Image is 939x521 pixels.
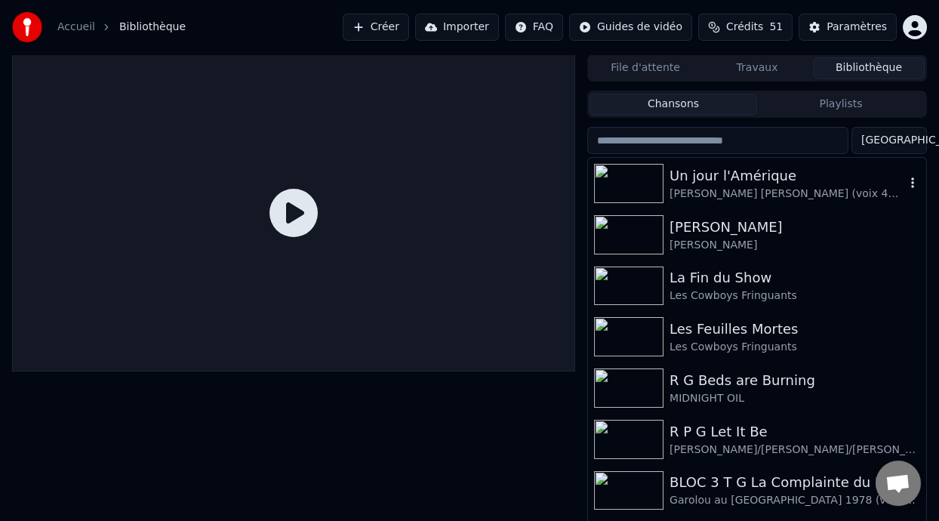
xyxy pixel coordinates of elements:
[670,288,920,304] div: Les Cowboys Fringuants
[670,370,920,391] div: R G Beds are Burning
[57,20,186,35] nav: breadcrumb
[799,14,897,41] button: Paramètres
[670,391,920,406] div: MIDNIGHT OIL
[670,319,920,340] div: Les Feuilles Mortes
[119,20,186,35] span: Bibliothèque
[590,57,701,79] button: File d'attente
[876,461,921,506] div: Ouvrir le chat
[590,94,757,116] button: Chansons
[670,187,905,202] div: [PERSON_NAME] [PERSON_NAME] (voix 40%)
[569,14,692,41] button: Guides de vidéo
[670,340,920,355] div: Les Cowboys Fringuants
[12,12,42,42] img: youka
[827,20,887,35] div: Paramètres
[670,238,920,253] div: [PERSON_NAME]
[670,493,920,508] div: Garolou au [GEOGRAPHIC_DATA] 1978 (voix 40%)
[343,14,409,41] button: Créer
[505,14,563,41] button: FAQ
[57,20,95,35] a: Accueil
[726,20,763,35] span: Crédits
[698,14,793,41] button: Crédits51
[769,20,783,35] span: 51
[670,442,920,458] div: [PERSON_NAME]/[PERSON_NAME]/[PERSON_NAME] THE BEATLES (voix 30%)
[415,14,499,41] button: Importer
[813,57,925,79] button: Bibliothèque
[670,165,905,187] div: Un jour l'Amérique
[670,267,920,288] div: La Fin du Show
[670,217,920,238] div: [PERSON_NAME]
[757,94,925,116] button: Playlists
[670,472,920,493] div: BLOC 3 T G La Complainte du Maréchal [PERSON_NAME]
[670,421,920,442] div: R P G Let It Be
[701,57,813,79] button: Travaux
